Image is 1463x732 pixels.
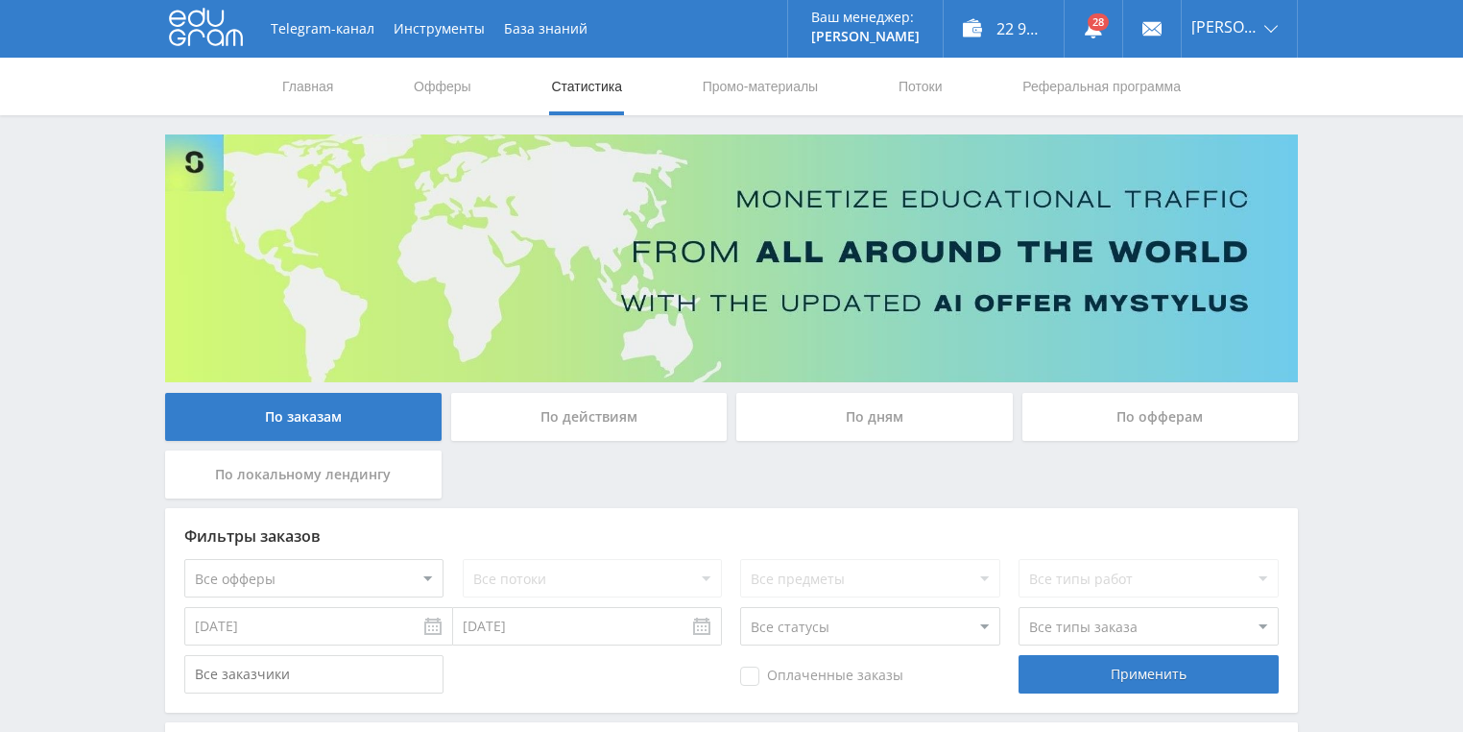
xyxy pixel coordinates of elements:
[165,393,442,441] div: По заказам
[412,58,473,115] a: Офферы
[701,58,820,115] a: Промо-материалы
[1019,655,1278,694] div: Применить
[811,29,920,44] p: [PERSON_NAME]
[549,58,624,115] a: Статистика
[280,58,335,115] a: Главная
[184,527,1279,545] div: Фильтры заказов
[165,134,1298,382] img: Banner
[740,667,903,686] span: Оплаченные заказы
[1020,58,1183,115] a: Реферальная программа
[897,58,945,115] a: Потоки
[736,393,1013,441] div: По дням
[184,655,444,694] input: Все заказчики
[1191,19,1259,35] span: [PERSON_NAME]
[165,451,442,499] div: По локальному лендингу
[811,10,920,25] p: Ваш менеджер:
[451,393,728,441] div: По действиям
[1022,393,1299,441] div: По офферам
